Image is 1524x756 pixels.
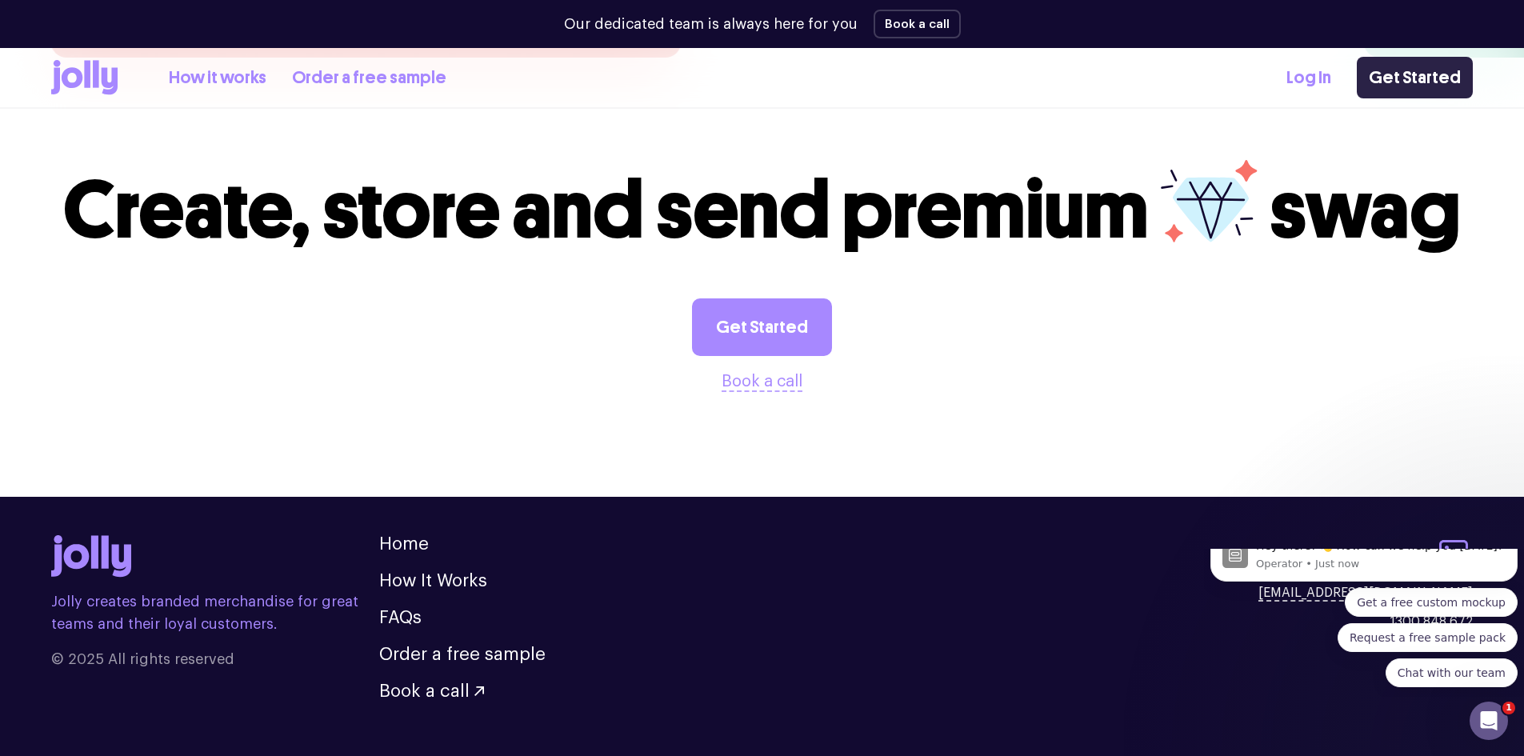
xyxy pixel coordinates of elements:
[1286,65,1331,91] a: Log In
[722,369,802,394] button: Book a call
[379,609,422,626] a: FAQs
[141,39,314,68] button: Quick reply: Get a free custom mockup
[379,682,484,700] button: Book a call
[1470,702,1508,740] iframe: Intercom live chat
[51,590,379,635] p: Jolly creates branded merchandise for great teams and their loyal customers.
[692,298,832,356] a: Get Started
[292,65,446,91] a: Order a free sample
[1270,162,1461,258] span: swag
[51,648,379,670] span: © 2025 All rights reserved
[169,65,266,91] a: How it works
[52,8,302,22] p: Message from Operator, sent Just now
[874,10,961,38] button: Book a call
[182,110,314,138] button: Quick reply: Chat with our team
[379,572,487,590] a: How It Works
[6,39,314,138] div: Quick reply options
[63,162,1149,258] span: Create, store and send premium
[564,14,858,35] p: Our dedicated team is always here for you
[1204,549,1524,697] iframe: Intercom notifications message
[379,535,429,553] a: Home
[134,74,314,103] button: Quick reply: Request a free sample pack
[1357,57,1473,98] a: Get Started
[379,646,546,663] a: Order a free sample
[379,682,470,700] span: Book a call
[1502,702,1515,714] span: 1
